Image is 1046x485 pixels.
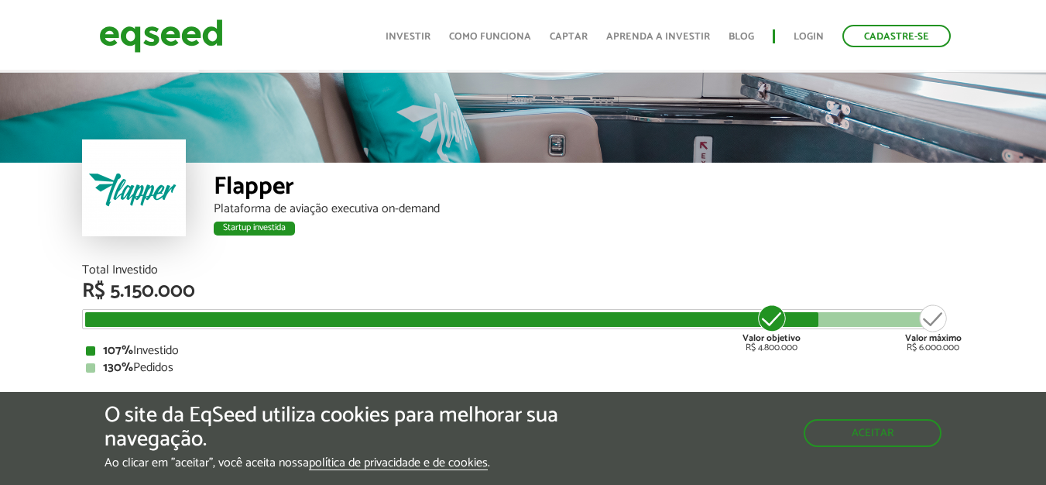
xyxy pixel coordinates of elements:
[214,174,965,203] div: Flapper
[550,32,588,42] a: Captar
[103,340,133,361] strong: 107%
[804,419,941,447] button: Aceitar
[606,32,710,42] a: Aprenda a investir
[905,303,962,353] div: R$ 6.000.000
[105,404,606,452] h5: O site da EqSeed utiliza cookies para melhorar sua navegação.
[82,264,965,277] div: Total Investido
[82,281,965,301] div: R$ 5.150.000
[386,32,430,42] a: Investir
[86,362,961,374] div: Pedidos
[86,345,961,357] div: Investido
[742,303,801,353] div: R$ 4.800.000
[449,32,531,42] a: Como funciona
[99,15,223,57] img: EqSeed
[103,357,133,378] strong: 130%
[309,457,488,470] a: política de privacidade e de cookies
[729,32,754,42] a: Blog
[842,25,951,47] a: Cadastre-se
[214,222,295,236] div: Startup investida
[794,32,824,42] a: Login
[905,331,962,346] strong: Valor máximo
[214,203,965,215] div: Plataforma de aviação executiva on-demand
[742,331,801,346] strong: Valor objetivo
[105,456,606,470] p: Ao clicar em "aceitar", você aceita nossa .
